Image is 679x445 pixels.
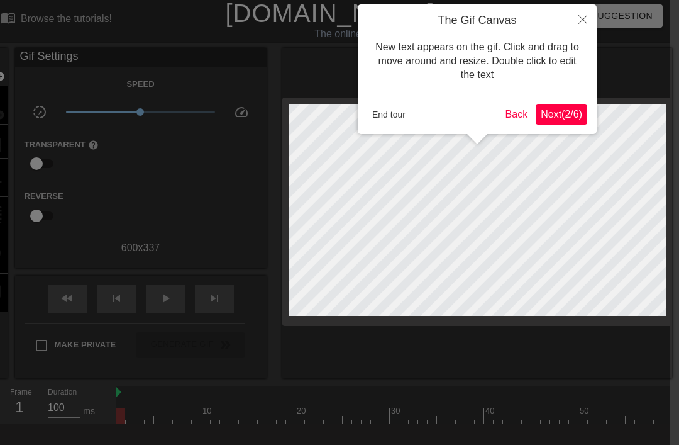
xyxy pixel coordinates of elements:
[500,104,533,125] button: Back
[536,104,587,125] button: Next
[367,14,587,28] h4: The Gif Canvas
[569,4,597,33] button: Close
[541,109,582,120] span: Next ( 2 / 6 )
[367,28,587,95] div: New text appears on the gif. Click and drag to move around and resize. Double click to edit the text
[367,105,411,124] button: End tour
